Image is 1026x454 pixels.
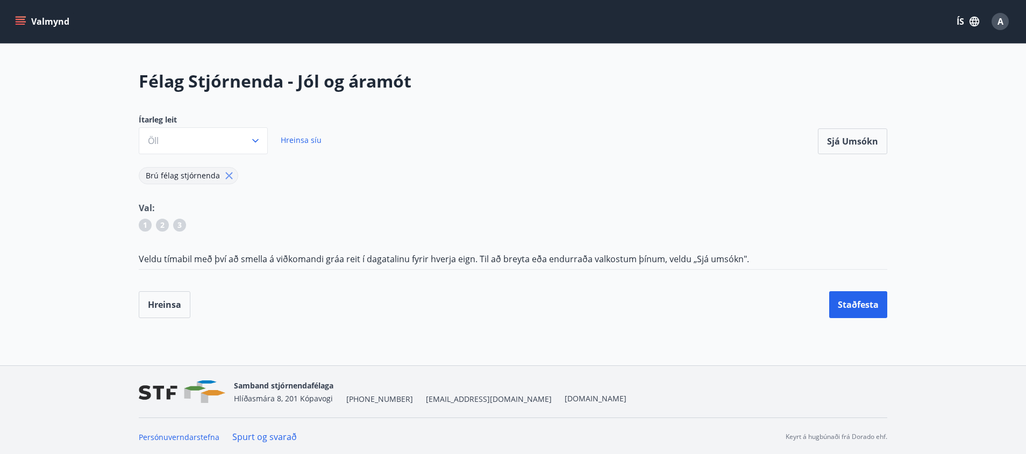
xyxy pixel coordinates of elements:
[818,128,887,154] button: Sjá umsókn
[997,16,1003,27] span: A
[139,202,155,214] span: Val:
[234,380,333,391] span: Samband stjórnendafélaga
[987,9,1013,34] button: A
[139,432,219,442] a: Persónuverndarstefna
[234,393,333,403] span: Hlíðasmára 8, 201 Kópavogi
[139,291,190,318] button: Hreinsa
[143,220,147,230] span: 1
[146,170,220,181] span: Brú félag stjórnenda
[139,114,268,125] span: Ítarleg leit
[139,253,887,265] p: Veldu tímabil með því að smella á viðkomandi gráa reit í dagatalinu fyrir hverja eign. Til að bre...
[160,220,165,230] span: 2
[346,394,413,405] span: [PHONE_NUMBER]
[139,69,887,93] h2: Félag Stjórnenda - Jól og áramót
[426,394,552,405] span: [EMAIL_ADDRESS][DOMAIN_NAME]
[148,135,159,147] span: Öll
[951,12,985,31] button: ÍS
[829,291,887,318] button: Staðfesta
[177,220,182,230] span: 3
[281,135,322,145] span: Hreinsa síu
[565,393,626,403] a: [DOMAIN_NAME]
[786,432,887,442] p: Keyrt á hugbúnaði frá Dorado ehf.
[232,431,297,443] a: Spurt og svarað
[139,167,238,184] div: Brú félag stjórnenda
[139,127,268,154] button: Öll
[139,380,225,403] img: vjCaq2fThgY3EUYqSgpjEiBg6WP39ov69hlhuPVN.png
[13,12,74,31] button: menu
